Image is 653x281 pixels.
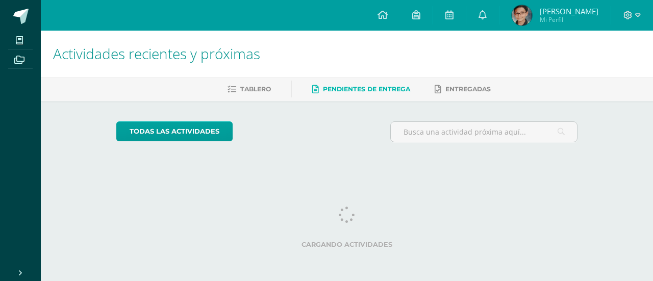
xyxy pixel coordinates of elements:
span: Pendientes de entrega [323,85,410,93]
span: Actividades recientes y próximas [53,44,260,63]
span: Mi Perfil [540,15,598,24]
label: Cargando actividades [116,241,578,248]
a: Tablero [228,81,271,97]
span: Entregadas [445,85,491,93]
img: 3bba886a9c75063d96c5e58f8e6632be.png [512,5,532,25]
a: Entregadas [435,81,491,97]
input: Busca una actividad próxima aquí... [391,122,577,142]
span: Tablero [240,85,271,93]
a: Pendientes de entrega [312,81,410,97]
span: [PERSON_NAME] [540,6,598,16]
a: todas las Actividades [116,121,233,141]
